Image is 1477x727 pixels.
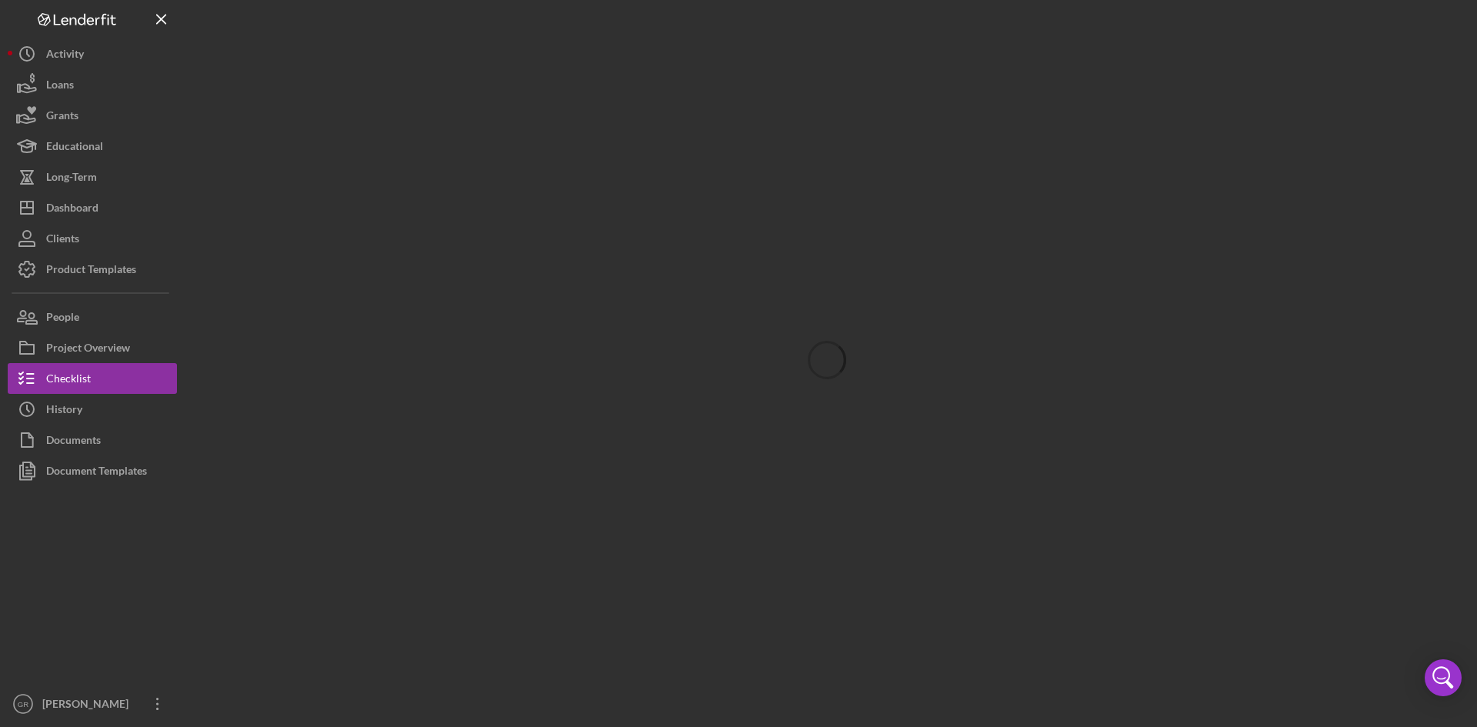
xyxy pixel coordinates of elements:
div: Educational [46,131,103,165]
div: Dashboard [46,192,98,227]
div: Documents [46,425,101,459]
div: Grants [46,100,78,135]
button: Checklist [8,363,177,394]
button: GR[PERSON_NAME] [8,689,177,719]
button: History [8,394,177,425]
div: People [46,302,79,336]
div: Document Templates [46,455,147,490]
button: Documents [8,425,177,455]
button: Educational [8,131,177,162]
button: Project Overview [8,332,177,363]
button: Clients [8,223,177,254]
div: Clients [46,223,79,258]
button: Dashboard [8,192,177,223]
div: Long-Term [46,162,97,196]
div: Loans [46,69,74,104]
button: Grants [8,100,177,131]
text: GR [18,700,28,709]
button: Activity [8,38,177,69]
div: Project Overview [46,332,130,367]
div: [PERSON_NAME] [38,689,138,723]
div: Product Templates [46,254,136,288]
div: Open Intercom Messenger [1425,659,1462,696]
div: Checklist [46,363,91,398]
button: Loans [8,69,177,100]
button: Document Templates [8,455,177,486]
div: Activity [46,38,84,73]
div: History [46,394,82,429]
button: Long-Term [8,162,177,192]
button: People [8,302,177,332]
button: Product Templates [8,254,177,285]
